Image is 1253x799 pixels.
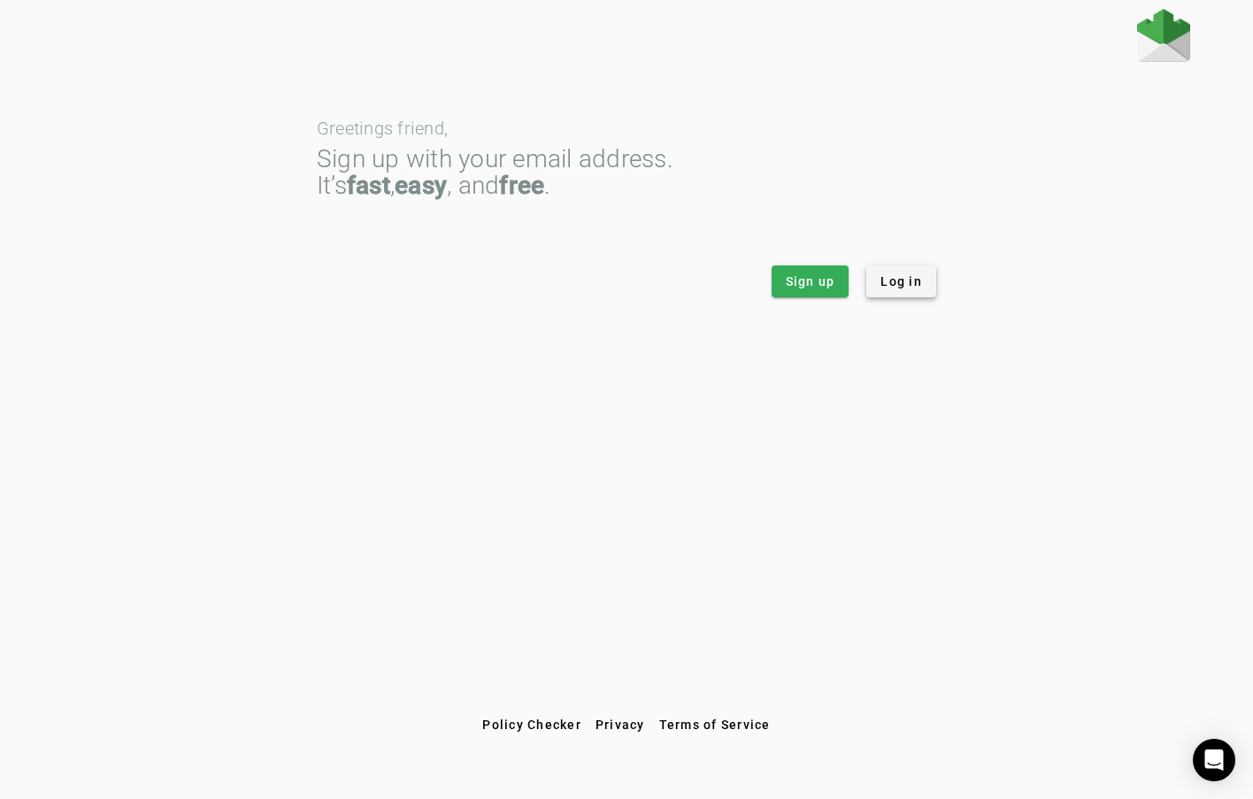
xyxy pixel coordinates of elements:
[1193,739,1235,781] div: Open Intercom Messenger
[499,171,544,200] strong: free
[317,146,936,199] div: Sign up with your email address. It’s , , and .
[1137,9,1190,62] img: Fraudmarc Logo
[772,265,849,297] button: Sign up
[588,709,652,741] button: Privacy
[596,718,645,732] span: Privacy
[395,171,447,200] strong: easy
[475,709,588,741] button: Policy Checker
[866,265,936,297] button: Log in
[652,709,778,741] button: Terms of Service
[880,273,922,290] span: Log in
[482,718,581,732] span: Policy Checker
[347,171,390,200] strong: fast
[317,119,936,137] div: Greetings friend,
[786,273,835,290] span: Sign up
[659,718,771,732] span: Terms of Service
